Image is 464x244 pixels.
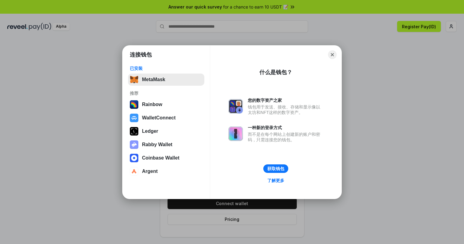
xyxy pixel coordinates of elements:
a: 了解更多 [264,177,288,184]
div: 获取钱包 [267,166,284,171]
img: svg+xml,%3Csvg%20xmlns%3D%22http%3A%2F%2Fwww.w3.org%2F2000%2Fsvg%22%20width%3D%2228%22%20height%3... [130,127,138,136]
img: svg+xml,%3Csvg%20width%3D%2228%22%20height%3D%2228%22%20viewBox%3D%220%200%2028%2028%22%20fill%3D... [130,167,138,176]
button: Rabby Wallet [128,139,204,151]
button: Coinbase Wallet [128,152,204,164]
img: svg+xml,%3Csvg%20width%3D%2228%22%20height%3D%2228%22%20viewBox%3D%220%200%2028%2028%22%20fill%3D... [130,154,138,162]
button: Rainbow [128,98,204,111]
img: svg+xml,%3Csvg%20xmlns%3D%22http%3A%2F%2Fwww.w3.org%2F2000%2Fsvg%22%20fill%3D%22none%22%20viewBox... [228,99,243,114]
img: svg+xml,%3Csvg%20width%3D%22120%22%20height%3D%22120%22%20viewBox%3D%220%200%20120%20120%22%20fil... [130,100,138,109]
img: svg+xml,%3Csvg%20fill%3D%22none%22%20height%3D%2233%22%20viewBox%3D%220%200%2035%2033%22%20width%... [130,75,138,84]
h1: 连接钱包 [130,51,152,58]
img: svg+xml,%3Csvg%20xmlns%3D%22http%3A%2F%2Fwww.w3.org%2F2000%2Fsvg%22%20fill%3D%22none%22%20viewBox... [130,140,138,149]
div: Argent [142,169,158,174]
div: 什么是钱包？ [259,69,292,76]
div: 而不是在每个网站上创建新的账户和密码，只需连接您的钱包。 [248,132,323,143]
div: 您的数字资产之家 [248,98,323,103]
div: 一种新的登录方式 [248,125,323,130]
div: Rainbow [142,102,162,107]
button: Argent [128,165,204,177]
button: 获取钱包 [263,164,288,173]
button: Ledger [128,125,204,137]
div: Coinbase Wallet [142,155,179,161]
div: 推荐 [130,91,203,96]
div: 了解更多 [267,178,284,183]
button: MetaMask [128,74,204,86]
button: Close [328,50,337,59]
div: MetaMask [142,77,165,82]
button: WalletConnect [128,112,204,124]
div: Ledger [142,129,158,134]
img: svg+xml,%3Csvg%20xmlns%3D%22http%3A%2F%2Fwww.w3.org%2F2000%2Fsvg%22%20fill%3D%22none%22%20viewBox... [228,126,243,141]
div: 已安装 [130,66,203,71]
img: svg+xml,%3Csvg%20width%3D%2228%22%20height%3D%2228%22%20viewBox%3D%220%200%2028%2028%22%20fill%3D... [130,114,138,122]
div: WalletConnect [142,115,176,121]
div: 钱包用于发送、接收、存储和显示像以太坊和NFT这样的数字资产。 [248,104,323,115]
div: Rabby Wallet [142,142,172,147]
